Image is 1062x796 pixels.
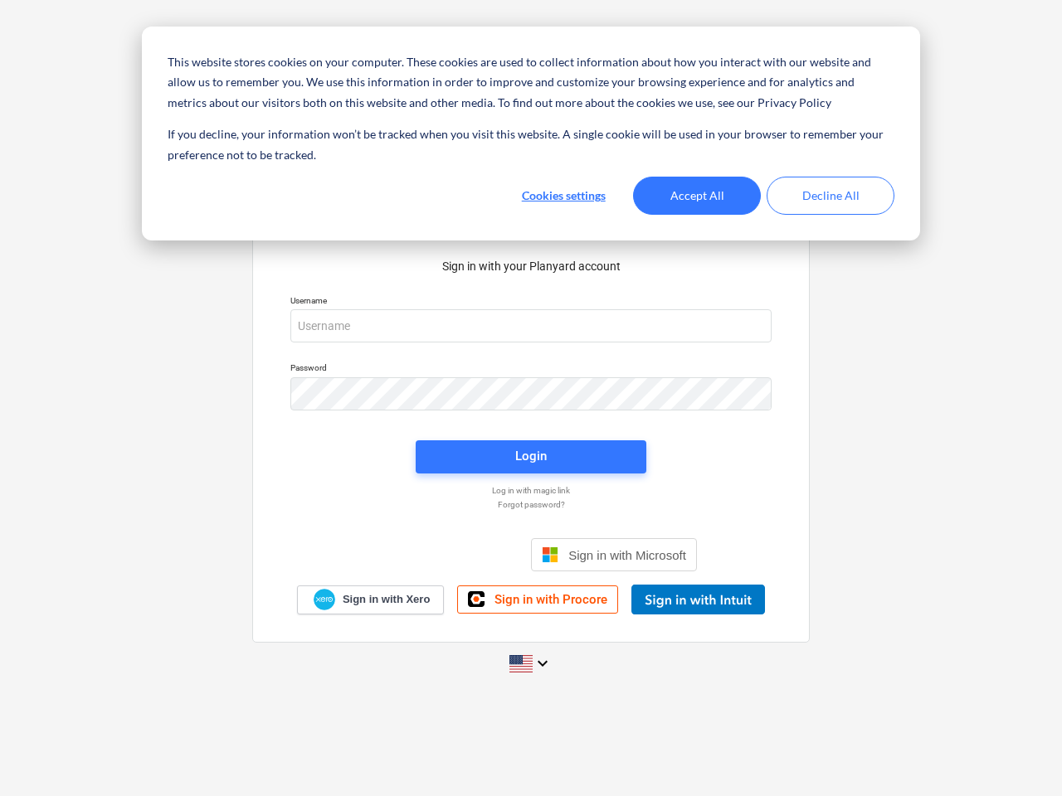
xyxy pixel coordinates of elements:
a: Log in with magic link [282,485,780,496]
p: This website stores cookies on your computer. These cookies are used to collect information about... [168,52,894,114]
a: Sign in with Procore [457,585,618,614]
a: Forgot password? [282,499,780,510]
div: Cookie banner [142,27,920,240]
iframe: Sign in with Google Button [357,536,526,573]
button: Login [416,440,646,473]
p: Username [290,295,772,309]
a: Sign in with Xero [297,585,445,614]
iframe: Chat Widget [979,716,1062,796]
input: Username [290,309,772,342]
p: If you decline, your information won’t be tracked when you visit this website. A single cookie wi... [168,124,894,165]
span: Sign in with Procore [494,592,607,607]
i: keyboard_arrow_down [533,653,553,673]
p: Password [290,362,772,376]
div: Login [515,445,547,467]
img: Xero logo [314,589,335,611]
span: Sign in with Microsoft [568,548,686,562]
button: Cookies settings [499,177,627,215]
img: Microsoft logo [542,546,558,563]
p: Sign in with your Planyard account [290,258,772,275]
button: Accept All [633,177,761,215]
span: Sign in with Xero [343,592,430,607]
button: Decline All [767,177,894,215]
